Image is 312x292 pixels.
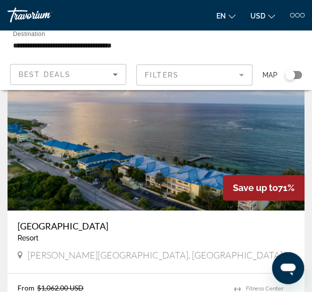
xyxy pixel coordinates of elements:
[136,64,252,86] button: Filter
[262,68,277,82] span: Map
[246,285,283,292] span: Fitness Center
[216,12,226,20] span: en
[18,220,294,231] a: [GEOGRAPHIC_DATA]
[19,68,118,80] mat-select: Sort by
[223,175,304,200] div: 71%
[19,70,71,78] span: Best Deals
[250,8,275,23] button: Change currency
[233,182,278,193] span: Save up to
[28,249,282,260] span: [PERSON_NAME][GEOGRAPHIC_DATA], [GEOGRAPHIC_DATA]
[18,283,35,292] span: From
[8,50,304,210] img: DA96E01X.jpg
[272,252,304,284] iframe: Button to launch messaging window
[216,8,235,23] button: Change language
[37,283,84,292] span: $1,062.00 USD
[250,12,265,20] span: USD
[13,30,45,37] span: Destination
[18,234,39,242] span: Resort
[8,7,83,22] a: Travorium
